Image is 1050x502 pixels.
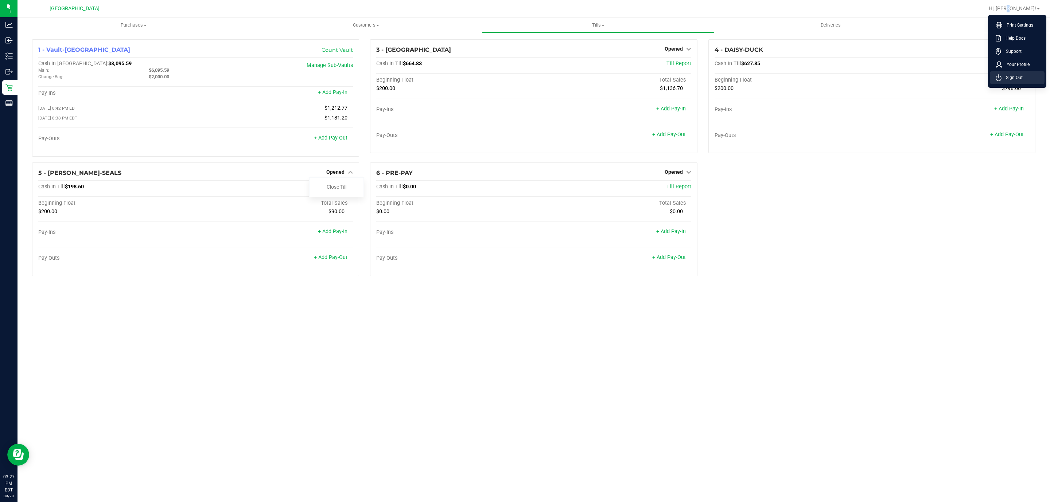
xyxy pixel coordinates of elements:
[376,46,451,53] span: 3 - [GEOGRAPHIC_DATA]
[1001,35,1026,42] span: Help Docs
[250,17,482,33] a: Customers
[990,132,1024,138] a: + Add Pay-Out
[3,474,14,493] p: 03:27 PM EDT
[376,132,534,139] div: Pay-Outs
[652,254,686,260] a: + Add Pay-Out
[314,254,347,260] a: + Add Pay-Out
[1002,85,1021,91] span: $798.60
[666,184,691,190] a: Till Report
[50,5,100,12] span: [GEOGRAPHIC_DATA]
[376,169,413,176] span: 6 - PRE-PAY
[3,493,14,499] p: 09/28
[482,22,714,28] span: Tills
[318,89,347,95] a: + Add Pay-In
[314,135,347,141] a: + Add Pay-Out
[376,200,534,207] div: Beginning Float
[994,106,1024,112] a: + Add Pay-In
[108,60,132,67] span: $8,095.59
[38,60,108,67] span: Cash In [GEOGRAPHIC_DATA]:
[1002,74,1023,81] span: Sign Out
[656,106,686,112] a: + Add Pay-In
[989,5,1036,11] span: Hi, [PERSON_NAME]!
[872,77,1029,83] div: Total Sales
[660,85,683,91] span: $1,136.70
[741,60,760,67] span: $627.85
[996,48,1042,55] a: Support
[5,21,13,28] inline-svg: Analytics
[376,255,534,262] div: Pay-Outs
[990,71,1045,84] li: Sign Out
[715,60,741,67] span: Cash In Till
[7,444,29,466] iframe: Resource center
[38,208,57,215] span: $200.00
[38,90,196,97] div: Pay-Ins
[17,22,250,28] span: Purchases
[666,60,691,67] a: Till Report
[1002,61,1030,68] span: Your Profile
[328,208,345,215] span: $90.00
[376,106,534,113] div: Pay-Ins
[149,74,169,79] span: $2,000.00
[715,46,763,53] span: 4 - DAISY-DUCK
[534,200,691,207] div: Total Sales
[811,22,851,28] span: Deliveries
[534,77,691,83] div: Total Sales
[715,132,872,139] div: Pay-Outs
[652,132,686,138] a: + Add Pay-Out
[38,229,196,236] div: Pay-Ins
[715,85,734,91] span: $200.00
[196,200,353,207] div: Total Sales
[307,62,353,68] a: Manage Sub-Vaults
[376,229,534,236] div: Pay-Ins
[318,228,347,235] a: + Add Pay-In
[149,67,169,73] span: $6,095.59
[996,35,1042,42] a: Help Docs
[1002,21,1033,29] span: Print Settings
[38,115,77,121] span: [DATE] 8:38 PM EDT
[5,99,13,107] inline-svg: Reports
[670,208,683,215] span: $0.00
[376,85,395,91] span: $200.00
[17,17,250,33] a: Purchases
[403,60,422,67] span: $664.83
[38,184,65,190] span: Cash In Till
[715,17,947,33] a: Deliveries
[1002,48,1022,55] span: Support
[403,184,416,190] span: $0.00
[376,77,534,83] div: Beginning Float
[250,22,482,28] span: Customers
[322,47,353,53] a: Count Vault
[38,68,49,73] span: Main:
[38,74,63,79] span: Change Bag:
[5,68,13,75] inline-svg: Outbound
[376,184,403,190] span: Cash In Till
[376,60,403,67] span: Cash In Till
[38,46,130,53] span: 1 - Vault-[GEOGRAPHIC_DATA]
[324,115,347,121] span: $1,181.20
[327,184,346,190] a: Close Till
[376,208,389,215] span: $0.00
[5,84,13,91] inline-svg: Retail
[38,255,196,262] div: Pay-Outs
[5,52,13,60] inline-svg: Inventory
[665,169,683,175] span: Opened
[715,106,872,113] div: Pay-Ins
[715,77,872,83] div: Beginning Float
[38,169,121,176] span: 5 - [PERSON_NAME]-SEALS
[656,228,686,235] a: + Add Pay-In
[38,136,196,142] div: Pay-Outs
[665,46,683,52] span: Opened
[38,106,77,111] span: [DATE] 8:42 PM EDT
[482,17,714,33] a: Tills
[65,184,84,190] span: $198.60
[5,37,13,44] inline-svg: Inbound
[326,169,345,175] span: Opened
[38,200,196,207] div: Beginning Float
[324,105,347,111] span: $1,212.77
